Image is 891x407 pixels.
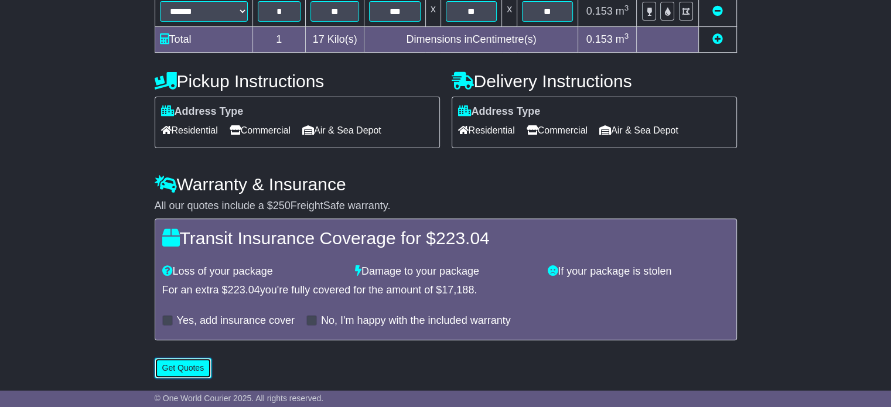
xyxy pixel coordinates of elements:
span: Commercial [230,121,291,139]
h4: Warranty & Insurance [155,175,737,194]
label: Yes, add insurance cover [177,314,295,327]
a: Add new item [712,33,723,45]
span: © One World Courier 2025. All rights reserved. [155,394,324,403]
div: All our quotes include a $ FreightSafe warranty. [155,200,737,213]
div: For an extra $ you're fully covered for the amount of $ . [162,284,729,297]
a: Remove this item [712,5,723,17]
div: If your package is stolen [542,265,735,278]
span: Air & Sea Depot [302,121,381,139]
span: Air & Sea Depot [599,121,678,139]
h4: Transit Insurance Coverage for $ [162,228,729,248]
label: Address Type [458,105,541,118]
button: Get Quotes [155,358,212,378]
span: Residential [458,121,515,139]
div: Loss of your package [156,265,349,278]
span: Residential [161,121,218,139]
span: 17,188 [442,284,474,296]
span: 17 [313,33,325,45]
td: 1 [252,27,305,53]
span: m [616,5,629,17]
div: Damage to your package [349,265,542,278]
span: Commercial [527,121,588,139]
sup: 3 [624,32,629,40]
span: 250 [273,200,291,211]
h4: Delivery Instructions [452,71,737,91]
td: Dimensions in Centimetre(s) [364,27,578,53]
span: 0.153 [586,33,613,45]
label: Address Type [161,105,244,118]
label: No, I'm happy with the included warranty [321,314,511,327]
h4: Pickup Instructions [155,71,440,91]
span: 223.04 [436,228,490,248]
td: Kilo(s) [305,27,364,53]
sup: 3 [624,4,629,12]
td: Total [155,27,252,53]
span: m [616,33,629,45]
span: 0.153 [586,5,613,17]
span: 223.04 [228,284,260,296]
